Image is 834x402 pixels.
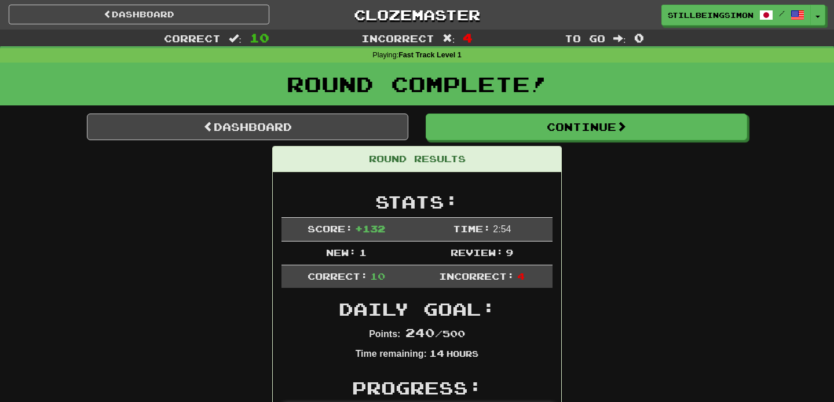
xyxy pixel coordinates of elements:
[634,31,644,45] span: 0
[287,5,547,25] a: Clozemaster
[398,51,462,59] strong: Fast Track Level 1
[369,329,400,339] strong: Points:
[308,271,368,282] span: Correct:
[506,247,513,258] span: 9
[613,34,626,43] span: :
[447,349,478,359] small: Hours
[229,34,242,43] span: :
[668,10,753,20] span: StillBeingSimon
[250,31,269,45] span: 10
[442,34,455,43] span: :
[429,348,444,359] span: 14
[517,271,525,282] span: 4
[493,224,511,234] span: 2 : 54
[661,5,811,25] a: StillBeingSimon /
[439,271,514,282] span: Incorrect:
[405,326,435,339] span: 240
[451,247,503,258] span: Review:
[355,223,385,234] span: + 132
[359,247,367,258] span: 1
[426,114,747,140] button: Continue
[361,32,434,44] span: Incorrect
[87,114,408,140] a: Dashboard
[405,328,465,339] span: / 500
[164,32,221,44] span: Correct
[308,223,353,234] span: Score:
[9,5,269,24] a: Dashboard
[326,247,356,258] span: New:
[281,378,553,397] h2: Progress:
[281,299,553,319] h2: Daily Goal:
[281,192,553,211] h2: Stats:
[565,32,605,44] span: To go
[779,9,785,17] span: /
[463,31,473,45] span: 4
[356,349,427,359] strong: Time remaining:
[4,72,830,96] h1: Round Complete!
[273,147,561,172] div: Round Results
[370,271,385,282] span: 10
[453,223,491,234] span: Time:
